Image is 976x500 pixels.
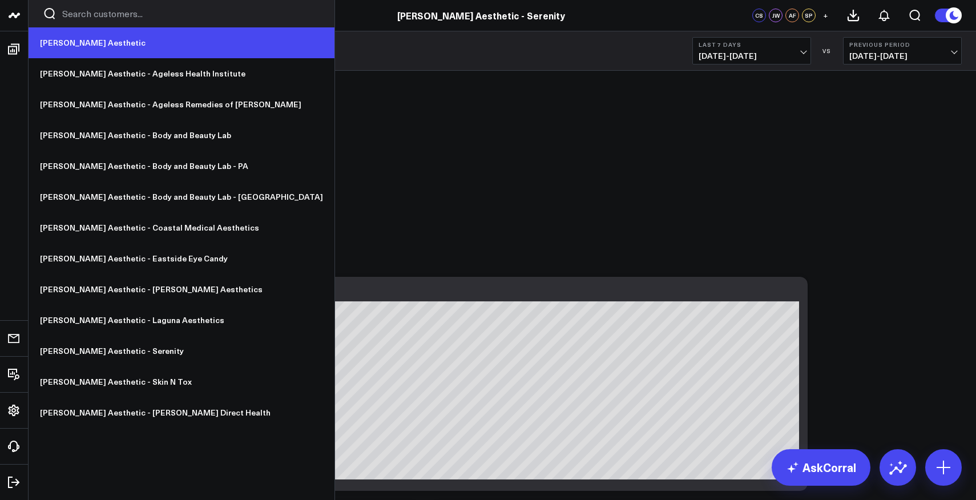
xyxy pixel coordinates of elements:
a: [PERSON_NAME] Aesthetic [29,27,334,58]
span: [DATE] - [DATE] [849,51,955,61]
div: AF [785,9,799,22]
div: CS [752,9,766,22]
div: VS [817,47,837,54]
a: AskCorral [772,449,870,486]
a: [PERSON_NAME] Aesthetic - [PERSON_NAME] Direct Health [29,397,334,428]
a: [PERSON_NAME] Aesthetic - Ageless Remedies of [PERSON_NAME] [29,89,334,120]
button: Last 7 Days[DATE]-[DATE] [692,37,811,64]
a: [PERSON_NAME] Aesthetic - Skin N Tox [29,366,334,397]
button: Search customers button [43,7,57,21]
b: Last 7 Days [699,41,805,48]
a: [PERSON_NAME] Aesthetic - Serenity [397,9,565,22]
div: SP [802,9,816,22]
div: JW [769,9,783,22]
input: Search customers input [62,7,320,20]
button: + [818,9,832,22]
a: [PERSON_NAME] Aesthetic - Body and Beauty Lab - PA [29,151,334,182]
a: [PERSON_NAME] Aesthetic - Eastside Eye Candy [29,243,334,274]
a: [PERSON_NAME] Aesthetic - Body and Beauty Lab [29,120,334,151]
a: [PERSON_NAME] Aesthetic - [PERSON_NAME] Aesthetics [29,274,334,305]
a: [PERSON_NAME] Aesthetic - Body and Beauty Lab - [GEOGRAPHIC_DATA] [29,182,334,212]
a: [PERSON_NAME] Aesthetic - Serenity [29,336,334,366]
a: [PERSON_NAME] Aesthetic - Ageless Health Institute [29,58,334,89]
b: Previous Period [849,41,955,48]
a: [PERSON_NAME] Aesthetic - Laguna Aesthetics [29,305,334,336]
button: Previous Period[DATE]-[DATE] [843,37,962,64]
span: [DATE] - [DATE] [699,51,805,61]
a: [PERSON_NAME] Aesthetic - Coastal Medical Aesthetics [29,212,334,243]
span: + [823,11,828,19]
